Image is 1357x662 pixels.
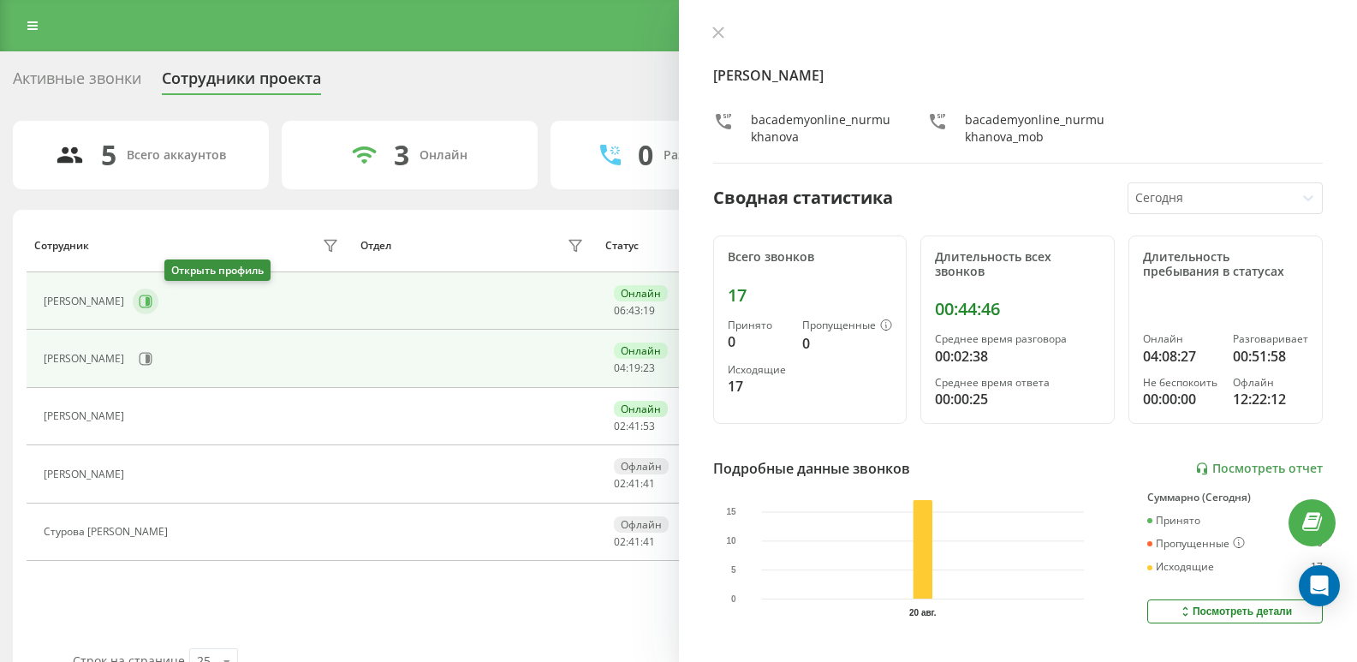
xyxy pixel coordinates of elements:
span: 04 [614,361,626,375]
div: [PERSON_NAME] [44,468,128,480]
div: Онлайн [420,148,467,163]
a: Посмотреть отчет [1195,462,1323,476]
text: 0 [730,594,735,604]
div: Пропущенные [1147,537,1245,551]
div: Принято [728,319,789,331]
span: 02 [614,476,626,491]
div: 00:44:46 [935,299,1100,319]
div: Всего аккаунтов [127,148,226,163]
div: Длительность пребывания в статусах [1143,250,1308,279]
div: Всего звонков [728,250,893,265]
div: Пропущенные [802,319,892,333]
div: 04:08:27 [1143,346,1218,367]
div: 00:00:00 [1143,389,1218,409]
div: Разговаривает [1233,333,1308,345]
div: Исходящие [728,364,789,376]
div: : : [614,536,655,548]
span: 53 [643,419,655,433]
div: bacademyonline_nurmukhanova [751,111,894,146]
div: Сотрудники проекта [162,69,321,96]
div: Сводная статистика [713,185,893,211]
div: Среднее время разговора [935,333,1100,345]
div: Статус [605,240,639,252]
text: 15 [726,507,736,516]
div: 00:51:58 [1233,346,1308,367]
div: : : [614,305,655,317]
div: Разговаривают [664,148,757,163]
div: Среднее время ответа [935,377,1100,389]
div: : : [614,362,655,374]
div: Посмотреть детали [1178,605,1292,618]
span: 41 [628,419,640,433]
div: Отдел [360,240,391,252]
span: 02 [614,534,626,549]
div: bacademyonline_nurmukhanova_mob [965,111,1108,146]
span: 23 [643,361,655,375]
div: [PERSON_NAME] [44,353,128,365]
span: 19 [628,361,640,375]
div: Open Intercom Messenger [1299,565,1340,606]
div: Сотрудник [34,240,89,252]
div: Онлайн [614,401,668,417]
div: Длительность всех звонков [935,250,1100,279]
text: 5 [730,565,735,575]
div: : : [614,420,655,432]
div: Офлайн [614,458,669,474]
div: Онлайн [614,343,668,359]
div: Активные звонки [13,69,141,96]
div: Подробные данные звонков [713,458,910,479]
div: Офлайн [614,516,669,533]
div: 00:00:25 [935,389,1100,409]
span: 06 [614,303,626,318]
div: 0 [638,139,653,171]
div: 0 [728,331,789,352]
span: 41 [643,534,655,549]
span: 41 [628,476,640,491]
div: 00:02:38 [935,346,1100,367]
div: 17 [1311,561,1323,573]
div: 17 [728,285,893,306]
div: Офлайн [1233,377,1308,389]
span: 43 [628,303,640,318]
div: [PERSON_NAME] [44,410,128,422]
span: 41 [643,476,655,491]
text: 10 [726,536,736,546]
div: Онлайн [614,285,668,301]
div: 3 [394,139,409,171]
div: 17 [728,376,789,397]
h4: [PERSON_NAME] [713,65,1324,86]
div: 0 [802,333,892,354]
span: 41 [628,534,640,549]
div: Исходящие [1147,561,1214,573]
div: [PERSON_NAME] [44,295,128,307]
div: Не беспокоить [1143,377,1218,389]
span: 19 [643,303,655,318]
div: : : [614,478,655,490]
div: Принято [1147,515,1200,527]
div: Суммарно (Сегодня) [1147,492,1323,504]
div: Открыть профиль [164,259,271,281]
div: Онлайн [1143,333,1218,345]
div: Cтурова [PERSON_NAME] [44,526,172,538]
span: 02 [614,419,626,433]
button: Посмотреть детали [1147,599,1323,623]
div: 12:22:12 [1233,389,1308,409]
text: 20 авг. [909,608,937,617]
div: 5 [101,139,116,171]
